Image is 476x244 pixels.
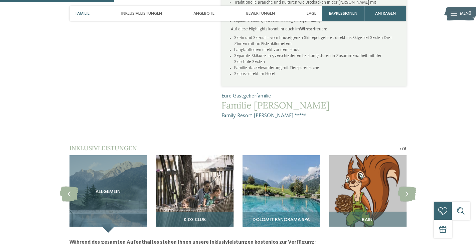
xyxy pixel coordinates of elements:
li: Familienfackelwanderung mit Tierspurensuche [234,65,398,71]
span: Familie [PERSON_NAME] [221,100,406,110]
p: Auf diese Highlights könnt ihr euch im freuen: [231,26,398,32]
span: Familie [75,11,90,16]
span: Eure Gastgeberfamilie [221,92,406,100]
span: 1 [400,146,402,152]
span: Bewertungen [246,11,275,16]
span: Family Resort [PERSON_NAME] ****ˢ [221,112,406,120]
img: Unser Familienhotel in Sexten, euer Urlaubszuhause in den Dolomiten [156,155,233,233]
span: 6 [404,146,407,152]
strong: Winter [300,27,314,31]
span: Angebote [193,11,214,16]
span: Inklusivleistungen [121,11,162,16]
span: Allgemein [96,189,121,195]
span: RAINI [362,217,374,223]
li: Ski-in und Ski-out – vom hauseigenen Skidepot geht es direkt ins Skigebiet Sexten Drei Zinnen mit... [234,35,398,47]
span: Dolomit Panorama SPA [253,217,310,223]
img: Unser Familienhotel in Sexten, euer Urlaubszuhause in den Dolomiten [329,155,407,233]
span: Kids Club [184,217,206,223]
span: / [402,146,404,152]
span: anfragen [375,11,396,16]
span: Lage [307,11,316,16]
span: Inklusivleistungen [69,144,137,152]
li: Langlaufloipen direkt vor dem Haus [234,47,398,53]
li: Separate Skikurse in 5 verschiedenen Leistungsstufen in Zusammenarbeit mit der Skischule Sexten [234,53,398,65]
img: Unser Familienhotel in Sexten, euer Urlaubszuhause in den Dolomiten [243,155,320,233]
span: Impressionen [329,11,357,16]
li: Skipass direkt im Hotel [234,71,398,77]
